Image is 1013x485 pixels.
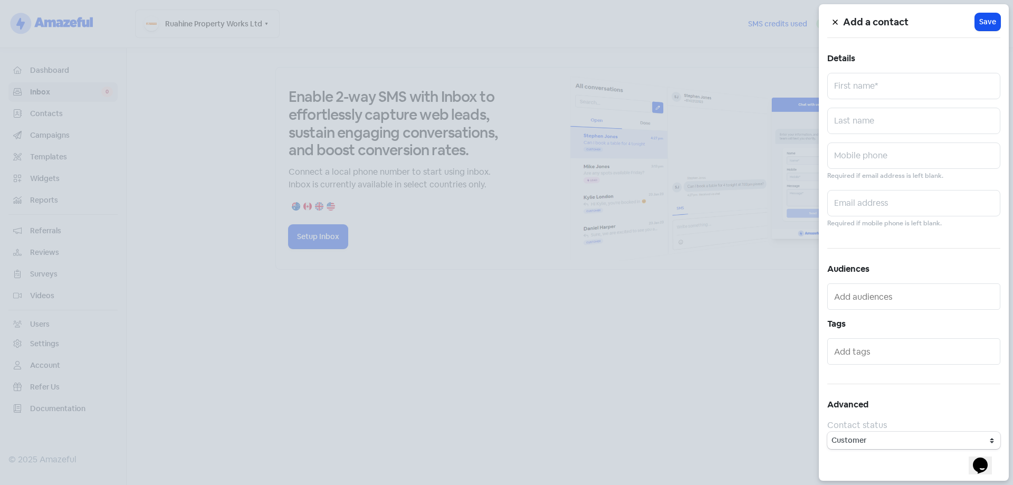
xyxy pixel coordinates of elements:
h5: Details [827,51,1000,66]
button: Save [975,13,1000,31]
h5: Advanced [827,397,1000,413]
iframe: chat widget [969,443,1002,474]
input: Email address [827,190,1000,216]
h5: Audiences [827,261,1000,277]
h5: Add a contact [843,14,975,30]
input: Last name [827,108,1000,134]
small: Required if mobile phone is left blank. [827,218,942,229]
div: Contact status [827,419,1000,432]
input: Mobile phone [827,142,1000,169]
input: Add audiences [834,288,996,305]
input: Add tags [834,343,996,360]
h5: Tags [827,316,1000,332]
span: Save [979,16,996,27]
input: First name [827,73,1000,99]
small: Required if email address is left blank. [827,171,943,181]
